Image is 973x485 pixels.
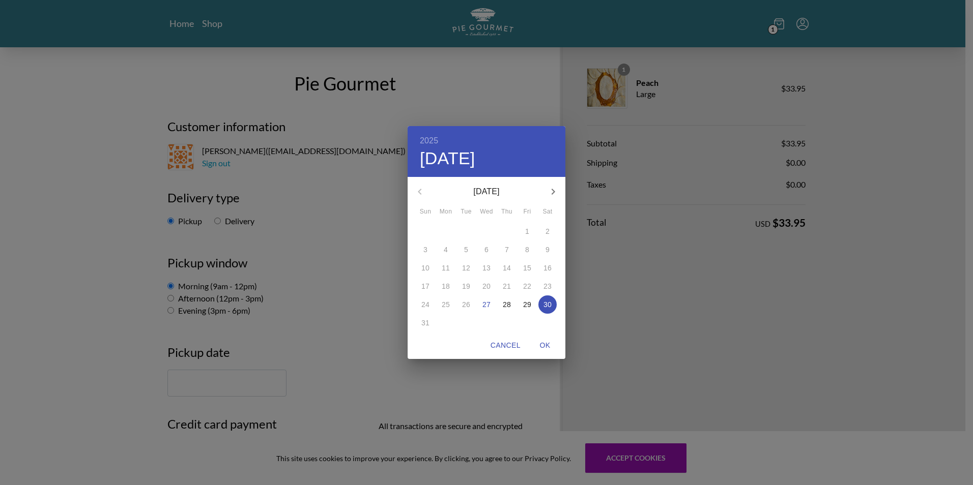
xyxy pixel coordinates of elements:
span: Sun [416,207,435,217]
p: [DATE] [432,186,541,198]
span: Thu [498,207,516,217]
button: 29 [518,295,536,314]
p: 29 [523,299,531,310]
p: 27 [482,299,491,310]
button: OK [529,336,561,355]
span: Tue [457,207,475,217]
span: Wed [477,207,496,217]
button: Cancel [486,336,525,355]
button: [DATE] [420,148,475,169]
button: 2025 [420,134,438,148]
span: Sat [538,207,557,217]
span: Fri [518,207,536,217]
span: Cancel [491,339,521,352]
span: Mon [437,207,455,217]
p: 28 [503,299,511,310]
button: 30 [538,295,557,314]
p: 30 [543,299,552,310]
button: 28 [498,295,516,314]
span: OK [533,339,557,352]
button: 27 [477,295,496,314]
